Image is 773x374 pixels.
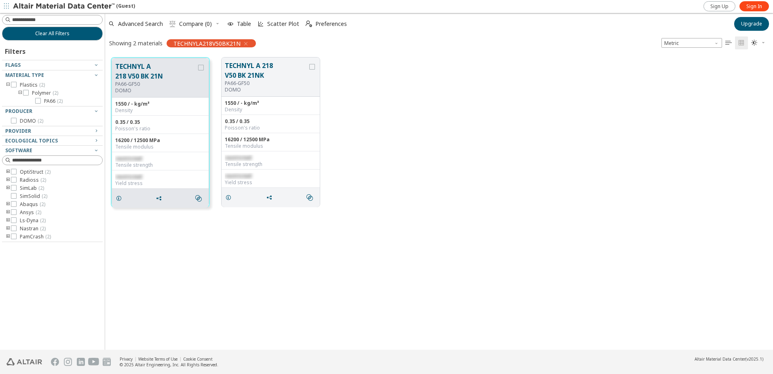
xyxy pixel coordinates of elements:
span: Scatter Plot [267,21,299,27]
span: Sign In [746,3,762,10]
a: Cookie Consent [183,356,213,362]
i:  [195,195,202,202]
button: Similar search [192,190,209,206]
div: (Guest) [13,2,135,11]
div: 0.35 / 0.35 [225,118,317,125]
span: Provider [5,127,31,134]
i: toogle group [5,169,11,175]
i:  [306,194,313,201]
span: ( 2 ) [45,233,51,240]
div: PA66-GF50 [225,80,308,87]
span: ( 2 ) [40,201,45,208]
div: 0.35 / 0.35 [115,119,205,125]
i:  [725,40,732,46]
a: Website Terms of Use [138,356,177,362]
span: ( 2 ) [40,217,46,224]
div: 16200 / 12500 MPa [115,137,205,144]
span: PamCrash [20,234,51,240]
span: ( 2 ) [38,185,44,191]
button: Clear All Filters [2,27,103,40]
div: Tensile strength [225,161,317,168]
div: 16200 / 12500 MPa [225,136,317,143]
button: Software [2,146,103,155]
span: Producer [5,108,32,115]
i:  [751,40,758,46]
div: Yield stress [225,179,317,186]
div: Showing 2 materials [109,39,163,47]
span: ( 2 ) [40,176,46,183]
div: Density [225,106,317,113]
button: Table View [722,36,735,49]
i:  [169,21,176,27]
i:  [738,40,745,46]
span: restricted [115,173,142,180]
span: Ls-Dyna [20,217,46,224]
div: Poisson's ratio [225,125,317,131]
span: ( 2 ) [45,168,51,175]
span: DOMO [20,118,43,124]
span: ( 2 ) [42,193,47,200]
img: Altair Material Data Center [13,2,116,11]
span: ( 2 ) [39,81,45,88]
span: Upgrade [741,21,762,27]
a: Sign Up [703,1,735,11]
div: © 2025 Altair Engineering, Inc. All Rights Reserved. [120,362,218,368]
i: toogle group [5,209,11,216]
i:  [306,21,312,27]
div: (v2025.1) [695,356,763,362]
span: ( 2 ) [36,209,41,216]
span: ( 2 ) [53,89,58,96]
button: Similar search [303,189,320,206]
i: toogle group [17,90,23,96]
span: Metric [661,38,722,48]
i: toogle group [5,177,11,183]
button: Material Type [2,70,103,80]
span: OptiStruct [20,169,51,175]
span: PA66 [44,98,63,104]
span: Compare (0) [179,21,212,27]
p: DOMO [225,87,308,93]
span: Polymer [32,90,58,96]
span: restricted [115,155,142,162]
div: PA66-GF50 [115,81,196,87]
span: SimSolid [20,193,47,200]
img: Altair Engineering [6,358,42,365]
span: ( 2 ) [57,98,63,104]
div: Poisson's ratio [115,125,205,132]
span: Ecological Topics [5,137,58,144]
button: Producer [2,106,103,116]
p: DOMO [115,87,196,94]
span: Abaqus [20,201,45,208]
span: Flags [5,62,21,68]
span: Radioss [20,177,46,183]
i: toogle group [5,82,11,88]
span: Plastics [20,82,45,88]
a: Privacy [120,356,133,362]
span: TECHNYLA218V50BK21N [173,40,241,47]
i: toogle group [5,201,11,208]
button: Flags [2,60,103,70]
button: Theme [748,36,769,49]
div: Density [115,107,205,114]
span: ( 2 ) [40,225,46,232]
button: Share [152,190,169,206]
button: Provider [2,126,103,136]
span: Nastran [20,225,46,232]
div: Yield stress [115,180,205,187]
button: Upgrade [734,17,769,31]
button: Share [262,189,279,206]
span: Table [237,21,251,27]
span: Altair Material Data Center [695,356,746,362]
button: Details [112,190,129,206]
button: TECHNYL A 218 V50 BK 21N [115,62,196,81]
span: SimLab [20,185,44,191]
div: Tensile modulus [115,144,205,150]
div: Unit System [661,38,722,48]
i: toogle group [5,225,11,232]
button: Ecological Topics [2,136,103,146]
a: Sign In [739,1,769,11]
span: Ansys [20,209,41,216]
span: Advanced Search [118,21,163,27]
div: Filters [2,40,30,60]
button: TECHNYL A 218 V50 BK 21NK [225,61,308,80]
